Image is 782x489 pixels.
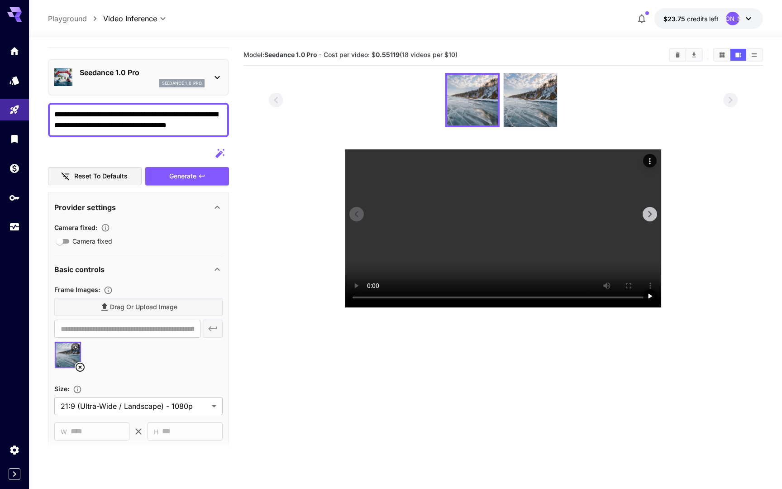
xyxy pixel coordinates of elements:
div: [PERSON_NAME] [726,12,739,25]
button: Upload frame images. [100,286,116,295]
img: 3gyMAAAAASUVORK5CYII= [504,73,557,127]
div: Actions [643,154,657,168]
div: Seedance 1.0 Proseedance_1_0_pro [54,63,223,91]
button: Adjust the dimensions of the generated image by specifying its width and height in pixels, or sel... [69,385,86,394]
div: Clear videosDownload All [669,48,703,62]
button: Show videos in list view [746,49,762,61]
div: Settings [9,444,20,455]
span: Video Inference [103,13,157,24]
button: Download All [686,49,702,61]
div: Home [9,45,20,57]
div: Basic controls [54,259,223,280]
span: Size : [54,385,69,393]
div: Play video [643,289,657,303]
b: 0.55119 [376,51,400,58]
nav: breadcrumb [48,13,103,24]
span: Cost per video: $ (18 videos per $10) [324,51,458,58]
div: $23.75201 [663,14,719,24]
div: Playground [9,103,20,115]
div: Library [9,133,20,144]
span: W [61,427,67,437]
p: Seedance 1.0 Pro [80,67,205,78]
p: · [319,49,321,60]
span: credits left [687,15,719,23]
p: Basic controls [54,264,105,275]
p: Provider settings [54,202,116,213]
div: Show videos in grid viewShow videos in video viewShow videos in list view [713,48,763,62]
button: Reset to defaults [48,167,142,186]
img: LNeInCPeBll9JhNwAAAAASUVORK5CYII= [447,75,498,125]
button: Show videos in video view [730,49,746,61]
span: Camera fixed [72,236,112,246]
span: Frame Images : [54,286,100,293]
div: Models [9,75,20,86]
button: Expand sidebar [9,468,20,480]
span: $23.75 [663,15,687,23]
div: API Keys [9,192,20,203]
button: Generate [145,167,229,186]
a: Playground [48,13,87,24]
span: 21:9 (Ultra-Wide / Landscape) - 1080p [61,401,208,412]
div: Usage [9,221,20,233]
div: Provider settings [54,197,223,218]
button: Clear videos [670,49,686,61]
span: H [154,427,158,437]
button: Show videos in grid view [714,49,730,61]
div: Wallet [9,163,20,174]
b: Seedance 1.0 Pro [264,51,317,58]
p: seedance_1_0_pro [162,80,202,86]
span: Model: [243,51,317,58]
span: Generate [169,171,196,182]
span: Camera fixed : [54,224,97,231]
button: $23.75201[PERSON_NAME] [654,8,763,29]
